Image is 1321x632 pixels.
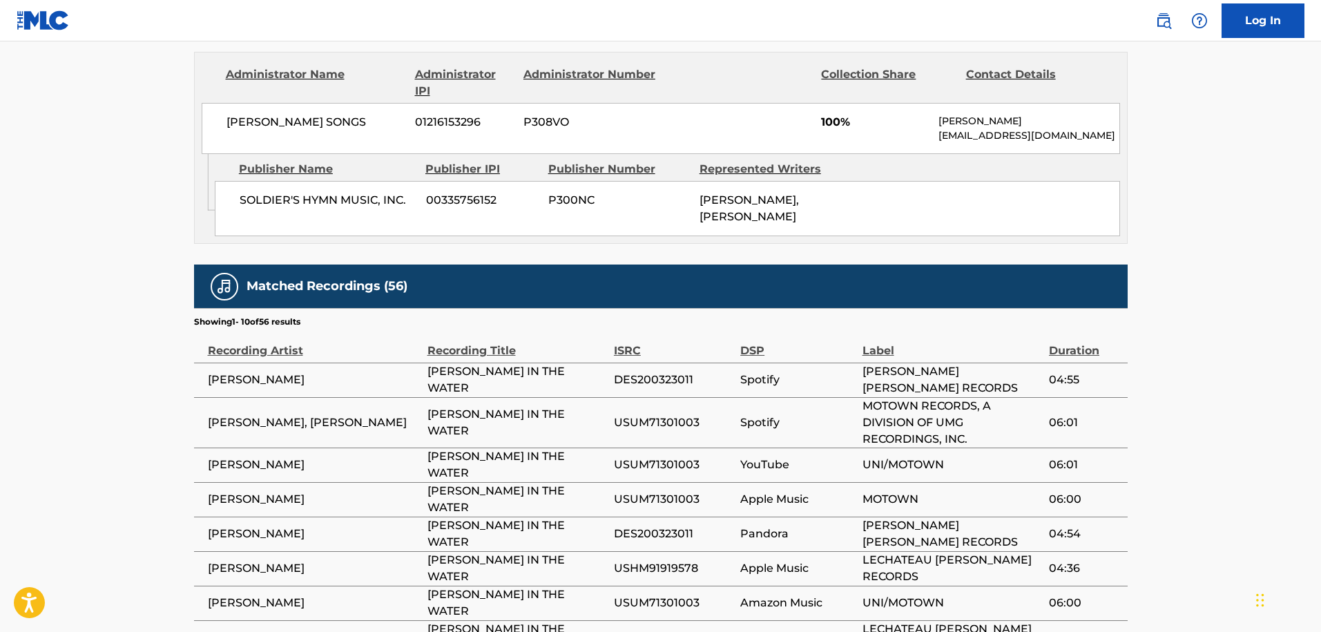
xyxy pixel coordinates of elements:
[216,278,233,295] img: Matched Recordings
[240,192,416,209] span: SOLDIER'S HYMN MUSIC, INC.
[614,491,733,508] span: USUM71301003
[239,161,415,178] div: Publisher Name
[1049,372,1121,388] span: 04:55
[1049,526,1121,542] span: 04:54
[426,192,538,209] span: 00335756152
[194,316,300,328] p: Showing 1 - 10 of 56 results
[427,552,607,585] span: [PERSON_NAME] IN THE WATER
[523,66,657,99] div: Administrator Number
[226,114,405,131] span: [PERSON_NAME] SONGS
[1049,595,1121,611] span: 06:00
[208,372,421,388] span: [PERSON_NAME]
[938,128,1119,143] p: [EMAIL_ADDRESS][DOMAIN_NAME]
[208,491,421,508] span: [PERSON_NAME]
[614,328,733,359] div: ISRC
[614,372,733,388] span: DES200323011
[740,595,855,611] span: Amazon Music
[614,457,733,473] span: USUM71301003
[1155,12,1172,29] img: search
[862,457,1042,473] span: UNI/MOTOWN
[862,595,1042,611] span: UNI/MOTOWN
[1256,580,1264,621] div: Drag
[862,363,1042,396] span: [PERSON_NAME] [PERSON_NAME] RECORDS
[740,526,855,542] span: Pandora
[614,595,733,611] span: USUM71301003
[208,328,421,359] div: Recording Artist
[862,517,1042,550] span: [PERSON_NAME] [PERSON_NAME] RECORDS
[1150,7,1177,35] a: Public Search
[1252,566,1321,632] iframe: Chat Widget
[740,372,855,388] span: Spotify
[415,66,513,99] div: Administrator IPI
[821,66,955,99] div: Collection Share
[1049,560,1121,577] span: 04:36
[862,491,1042,508] span: MOTOWN
[208,595,421,611] span: [PERSON_NAME]
[247,278,407,294] h5: Matched Recordings (56)
[415,114,513,131] span: 01216153296
[548,161,689,178] div: Publisher Number
[427,406,607,439] span: [PERSON_NAME] IN THE WATER
[740,328,855,359] div: DSP
[208,457,421,473] span: [PERSON_NAME]
[1049,328,1121,359] div: Duration
[862,328,1042,359] div: Label
[1049,491,1121,508] span: 06:00
[427,586,607,620] span: [PERSON_NAME] IN THE WATER
[427,363,607,396] span: [PERSON_NAME] IN THE WATER
[425,161,538,178] div: Publisher IPI
[208,414,421,431] span: [PERSON_NAME], [PERSON_NAME]
[548,192,689,209] span: P300NC
[614,414,733,431] span: USUM71301003
[1191,12,1208,29] img: help
[1049,457,1121,473] span: 06:01
[740,457,855,473] span: YouTube
[427,328,607,359] div: Recording Title
[17,10,70,30] img: MLC Logo
[740,414,855,431] span: Spotify
[700,161,840,178] div: Represented Writers
[1222,3,1304,38] a: Log In
[966,66,1100,99] div: Contact Details
[427,483,607,516] span: [PERSON_NAME] IN THE WATER
[208,526,421,542] span: [PERSON_NAME]
[700,193,799,223] span: [PERSON_NAME], [PERSON_NAME]
[427,517,607,550] span: [PERSON_NAME] IN THE WATER
[938,114,1119,128] p: [PERSON_NAME]
[614,560,733,577] span: USHM91919578
[226,66,405,99] div: Administrator Name
[523,114,657,131] span: P308VO
[862,398,1042,448] span: MOTOWN RECORDS, A DIVISION OF UMG RECORDINGS, INC.
[1049,414,1121,431] span: 06:01
[614,526,733,542] span: DES200323011
[862,552,1042,585] span: LECHATEAU [PERSON_NAME] RECORDS
[427,448,607,481] span: [PERSON_NAME] IN THE WATER
[821,114,928,131] span: 100%
[740,560,855,577] span: Apple Music
[208,560,421,577] span: [PERSON_NAME]
[1186,7,1213,35] div: Help
[740,491,855,508] span: Apple Music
